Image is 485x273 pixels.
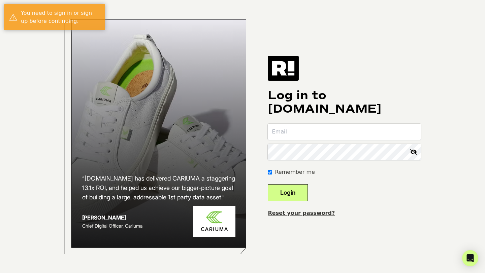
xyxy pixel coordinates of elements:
a: Reset your password? [268,210,335,216]
h1: Log in to [DOMAIN_NAME] [268,89,421,116]
strong: [PERSON_NAME] [82,214,126,221]
div: Open Intercom Messenger [462,250,478,266]
img: Cariuma [193,206,235,237]
h2: “[DOMAIN_NAME] has delivered CARIUMA a staggering 13.1x ROI, and helped us achieve our bigger-pic... [82,174,236,202]
div: You need to sign in or sign up before continuing. [21,9,100,25]
input: Email [268,124,421,140]
span: Chief Digital Officer, Cariuma [82,223,142,229]
img: Retention.com [268,56,299,81]
label: Remember me [275,168,315,176]
button: Login [268,184,308,201]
